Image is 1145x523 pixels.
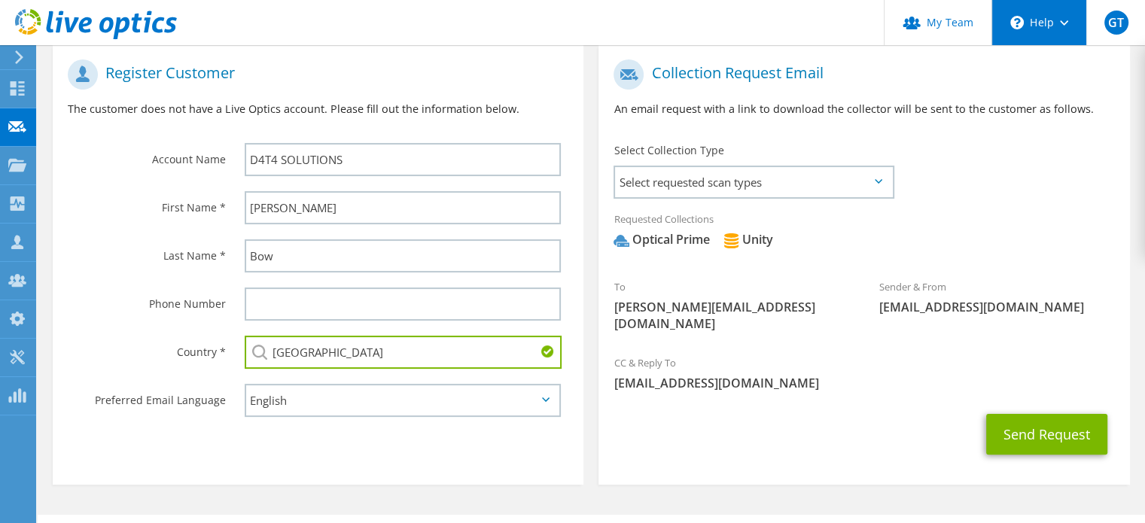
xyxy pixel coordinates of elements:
[1104,11,1128,35] span: GT
[614,231,709,248] div: Optical Prime
[68,384,226,408] label: Preferred Email Language
[68,59,561,90] h1: Register Customer
[723,231,772,248] div: Unity
[864,271,1130,323] div: Sender & From
[68,143,226,167] label: Account Name
[614,101,1114,117] p: An email request with a link to download the collector will be sent to the customer as follows.
[614,299,849,332] span: [PERSON_NAME][EMAIL_ADDRESS][DOMAIN_NAME]
[68,287,226,312] label: Phone Number
[598,203,1129,263] div: Requested Collections
[68,191,226,215] label: First Name *
[615,167,892,197] span: Select requested scan types
[879,299,1115,315] span: [EMAIL_ADDRESS][DOMAIN_NAME]
[614,59,1107,90] h1: Collection Request Email
[1010,16,1024,29] svg: \n
[68,336,226,360] label: Country *
[614,375,1114,391] span: [EMAIL_ADDRESS][DOMAIN_NAME]
[986,414,1107,455] button: Send Request
[598,271,864,339] div: To
[598,347,1129,399] div: CC & Reply To
[68,239,226,263] label: Last Name *
[68,101,568,117] p: The customer does not have a Live Optics account. Please fill out the information below.
[614,143,723,158] label: Select Collection Type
